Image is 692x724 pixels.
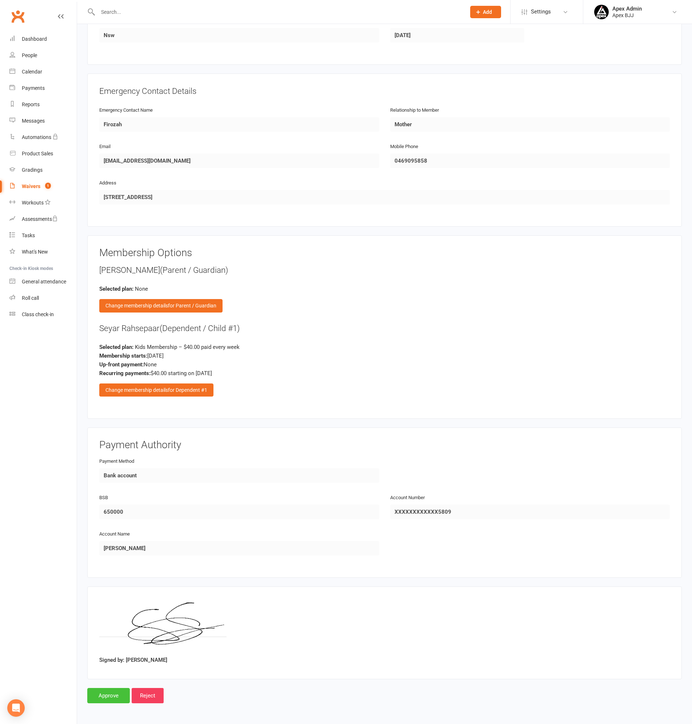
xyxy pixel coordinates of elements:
div: Emergency Contact Details [99,85,670,97]
label: Signed by: [PERSON_NAME] [99,656,167,664]
input: Reject [132,688,164,703]
span: Add [483,9,492,15]
div: Payments [22,85,45,91]
h3: Membership Options [99,247,670,259]
label: Account Number [390,494,425,502]
span: Kids Membership – $40.00 paid every week [135,344,240,350]
label: Address [99,179,116,187]
div: Assessments [22,216,58,222]
a: General attendance kiosk mode [9,274,77,290]
strong: Membership starts: [99,353,147,359]
button: Add [470,6,501,18]
label: Payment Method [99,458,134,465]
div: Apex Admin [612,5,642,12]
div: Waivers [22,183,40,189]
img: thumb_image1745496852.png [594,5,609,19]
label: Emergency Contact Name [99,107,153,114]
input: Approve [87,688,130,703]
span: (Dependent / Child #1) [160,323,240,333]
a: Gradings [9,162,77,178]
div: General attendance [22,279,66,285]
div: Roll call [22,295,39,301]
div: Change membership details [99,299,223,312]
div: Reports [22,102,40,107]
label: BSB [99,494,108,502]
div: Change membership details [99,383,213,397]
div: Dashboard [22,36,47,42]
div: Seyar Rahsepaar [99,323,670,334]
span: for Parent / Guardian [168,303,216,309]
img: image1755159400.png [99,598,227,653]
span: None [135,286,148,292]
span: 1 [45,183,51,189]
div: Tasks [22,232,35,238]
div: Workouts [22,200,44,206]
span: (Parent / Guardian) [160,265,228,275]
a: Clubworx [9,7,27,25]
strong: Selected plan: [99,344,133,350]
a: What's New [9,244,77,260]
div: [DATE] [99,351,670,360]
a: People [9,47,77,64]
a: Payments [9,80,77,96]
label: Relationship to Member [390,107,439,114]
div: People [22,52,37,58]
input: Search... [96,7,461,17]
div: Calendar [22,69,42,75]
div: Apex BJJ [612,12,642,19]
label: Mobile Phone [390,143,418,151]
a: Automations [9,129,77,146]
div: Class check-in [22,311,54,317]
a: Class kiosk mode [9,306,77,323]
a: Assessments [9,211,77,227]
a: Messages [9,113,77,129]
a: Waivers 1 [9,178,77,195]
a: Reports [9,96,77,113]
a: Roll call [9,290,77,306]
strong: Up-front payment: [99,361,144,368]
a: Dashboard [9,31,77,47]
a: Product Sales [9,146,77,162]
span: Settings [531,4,551,20]
label: Email [99,143,111,151]
a: Tasks [9,227,77,244]
div: $40.00 starting on [DATE] [99,369,670,378]
a: Calendar [9,64,77,80]
div: None [99,360,670,369]
div: [PERSON_NAME] [99,264,670,276]
div: Open Intercom Messenger [7,699,25,717]
strong: Recurring payments: [99,370,151,377]
div: Product Sales [22,151,53,156]
h3: Payment Authority [99,439,670,451]
span: for Dependent #1 [168,387,207,393]
div: Gradings [22,167,43,173]
div: Messages [22,118,45,124]
a: Workouts [9,195,77,211]
div: Automations [22,134,51,140]
strong: Selected plan: [99,286,133,292]
div: What's New [22,249,48,255]
label: Account Name [99,530,130,538]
